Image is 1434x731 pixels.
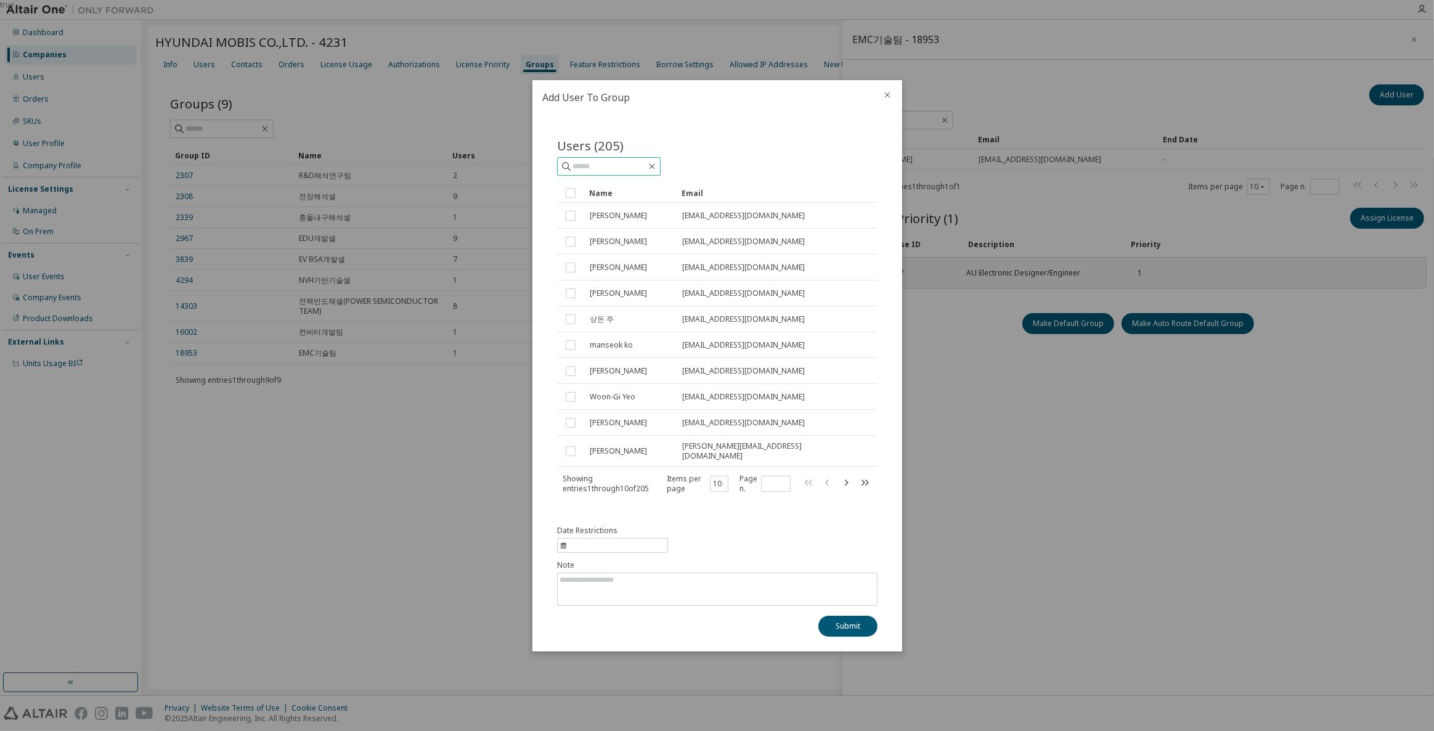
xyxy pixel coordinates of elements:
[682,418,805,428] span: [EMAIL_ADDRESS][DOMAIN_NAME]
[682,237,805,247] span: [EMAIL_ADDRESS][DOMAIN_NAME]
[557,526,668,553] button: information
[682,392,805,402] span: [EMAIL_ADDRESS][DOMAIN_NAME]
[532,80,873,115] h2: Add User To Group
[739,474,791,494] span: Page n.
[682,366,805,376] span: [EMAIL_ADDRESS][DOMAIN_NAME]
[590,314,614,324] span: 상돈 주
[682,340,805,350] span: [EMAIL_ADDRESS][DOMAIN_NAME]
[590,392,635,402] span: Woon-Gi Yeo
[557,560,878,570] label: Note
[590,340,633,350] span: manseok ko
[818,616,878,637] button: Submit
[557,526,617,536] span: Date Restrictions
[882,90,892,100] button: close
[590,211,647,221] span: [PERSON_NAME]
[682,263,805,272] span: [EMAIL_ADDRESS][DOMAIN_NAME]
[563,473,649,494] span: Showing entries 1 through 10 of 205
[682,183,857,203] div: Email
[589,183,672,203] div: Name
[557,137,624,154] span: Users (205)
[590,446,647,456] span: [PERSON_NAME]
[590,366,647,376] span: [PERSON_NAME]
[590,237,647,247] span: [PERSON_NAME]
[713,479,725,489] button: 10
[590,263,647,272] span: [PERSON_NAME]
[667,474,728,494] span: Items per page
[682,211,805,221] span: [EMAIL_ADDRESS][DOMAIN_NAME]
[590,288,647,298] span: [PERSON_NAME]
[682,314,805,324] span: [EMAIL_ADDRESS][DOMAIN_NAME]
[682,288,805,298] span: [EMAIL_ADDRESS][DOMAIN_NAME]
[590,418,647,428] span: [PERSON_NAME]
[682,441,856,461] span: [PERSON_NAME][EMAIL_ADDRESS][DOMAIN_NAME]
